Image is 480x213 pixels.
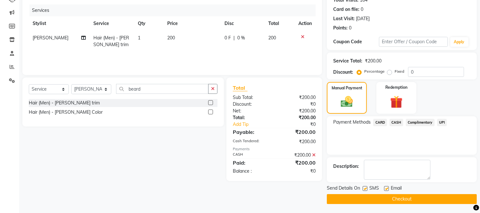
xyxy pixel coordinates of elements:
[163,16,221,31] th: Price
[221,16,264,31] th: Disc
[391,185,402,193] span: Email
[269,35,276,41] span: 200
[356,15,370,22] div: [DATE]
[333,38,379,45] div: Coupon Code
[274,159,321,167] div: ₹200.00
[33,35,68,41] span: [PERSON_NAME]
[228,94,274,101] div: Sub Total:
[233,85,248,91] span: Total
[282,121,321,128] div: ₹0
[29,109,103,116] div: Hair (Men) - [PERSON_NAME] Color
[332,85,362,91] label: Manual Payment
[228,138,274,145] div: Cash Tendered:
[29,16,90,31] th: Stylist
[395,69,404,74] label: Fixed
[233,146,316,152] div: Payments
[379,37,447,47] input: Enter Offer / Coupon Code
[333,25,348,31] div: Points:
[228,152,274,159] div: CASH
[333,163,359,170] div: Description:
[29,4,320,16] div: Services
[437,119,447,126] span: UPI
[361,6,363,13] div: 0
[385,85,407,90] label: Redemption
[228,121,282,128] a: Add Tip
[386,94,406,110] img: _gift.svg
[274,138,321,145] div: ₹200.00
[295,16,316,31] th: Action
[274,114,321,121] div: ₹200.00
[327,185,360,193] span: Send Details On
[274,168,321,175] div: ₹0
[94,35,130,47] span: Hair (Men) - [PERSON_NAME] trim
[333,6,359,13] div: Card on file:
[333,119,371,126] span: Payment Methods
[228,128,274,136] div: Payable:
[228,108,274,114] div: Net:
[333,15,355,22] div: Last Visit:
[134,16,163,31] th: Qty
[265,16,295,31] th: Total
[274,94,321,101] div: ₹200.00
[138,35,140,41] span: 1
[224,35,231,41] span: 0 F
[337,95,356,109] img: _cash.svg
[333,69,353,76] div: Discount:
[327,194,477,204] button: Checkout
[364,69,385,74] label: Percentage
[274,108,321,114] div: ₹200.00
[116,84,209,94] input: Search or Scan
[450,37,468,47] button: Apply
[274,152,321,159] div: ₹200.00
[167,35,175,41] span: 200
[274,101,321,108] div: ₹0
[274,128,321,136] div: ₹200.00
[237,35,245,41] span: 0 %
[369,185,379,193] span: SMS
[29,100,100,106] div: Hair (Men) - [PERSON_NAME] trim
[349,25,351,31] div: 0
[228,168,274,175] div: Balance :
[390,119,403,126] span: CASH
[228,114,274,121] div: Total:
[228,159,274,167] div: Paid:
[228,101,274,108] div: Discount:
[333,58,362,64] div: Service Total:
[365,58,382,64] div: ₹200.00
[233,35,235,41] span: |
[373,119,387,126] span: CARD
[90,16,134,31] th: Service
[406,119,435,126] span: Complimentary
